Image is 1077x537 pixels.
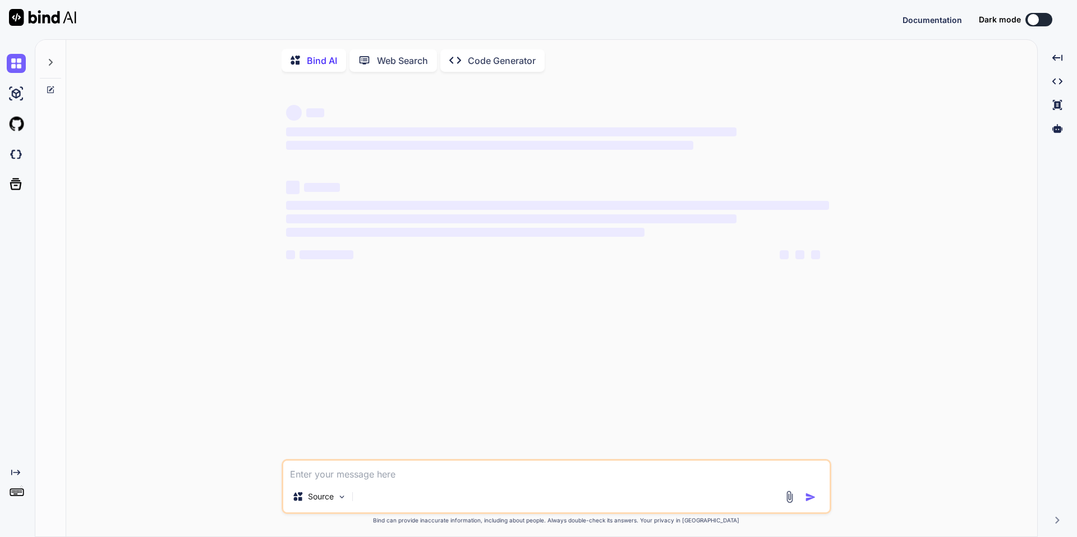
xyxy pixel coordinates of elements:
p: Bind can provide inaccurate information, including about people. Always double-check its answers.... [282,516,831,525]
button: Documentation [903,14,962,26]
img: githubLight [7,114,26,134]
span: ‌ [306,108,324,117]
span: ‌ [286,250,295,259]
span: ‌ [780,250,789,259]
p: Code Generator [468,54,536,67]
span: Documentation [903,15,962,25]
span: ‌ [300,250,353,259]
img: attachment [783,490,796,503]
span: ‌ [286,105,302,121]
span: ‌ [286,127,737,136]
span: ‌ [795,250,804,259]
img: darkCloudIdeIcon [7,145,26,164]
img: icon [805,492,816,503]
span: ‌ [286,141,693,150]
span: ‌ [286,228,645,237]
span: ‌ [304,183,340,192]
span: ‌ [811,250,820,259]
span: ‌ [286,214,737,223]
img: Pick Models [337,492,347,502]
p: Source [308,491,334,502]
span: ‌ [286,181,300,194]
span: ‌ [286,201,829,210]
p: Web Search [377,54,428,67]
img: chat [7,54,26,73]
span: Dark mode [979,14,1021,25]
p: Bind AI [307,54,337,67]
img: ai-studio [7,84,26,103]
img: Bind AI [9,9,76,26]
